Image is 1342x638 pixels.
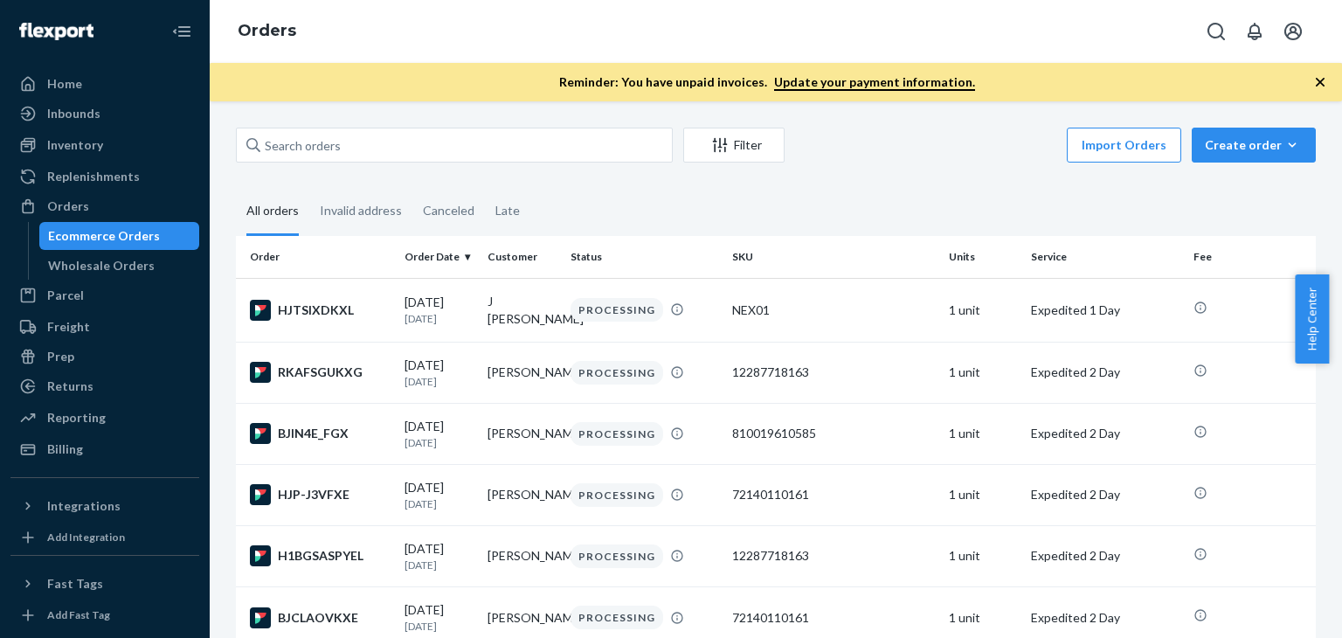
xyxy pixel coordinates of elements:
input: Search orders [236,128,673,163]
p: Expedited 1 Day [1031,302,1179,319]
td: 1 unit [942,278,1025,342]
div: Add Integration [47,530,125,544]
a: Inventory [10,131,199,159]
a: Returns [10,372,199,400]
div: PROCESSING [571,422,663,446]
a: Inbounds [10,100,199,128]
div: [DATE] [405,418,474,450]
p: [DATE] [405,435,474,450]
div: 72140110161 [732,486,934,503]
div: Replenishments [47,168,140,185]
p: [DATE] [405,311,474,326]
p: [DATE] [405,619,474,634]
button: Help Center [1295,274,1329,364]
div: Parcel [47,287,84,304]
div: [DATE] [405,540,474,572]
a: Prep [10,343,199,371]
div: All orders [246,188,299,236]
th: Order [236,236,398,278]
button: Open notifications [1237,14,1272,49]
p: Expedited 2 Day [1031,547,1179,565]
div: Orders [47,198,89,215]
td: 1 unit [942,464,1025,525]
div: HJP-J3VFXE [250,484,391,505]
button: Import Orders [1067,128,1181,163]
p: Expedited 2 Day [1031,609,1179,627]
div: PROCESSING [571,298,663,322]
div: H1BGSASPYEL [250,545,391,566]
a: Update your payment information. [774,74,975,91]
td: [PERSON_NAME] [481,525,564,586]
th: Service [1024,236,1186,278]
a: Wholesale Orders [39,252,200,280]
div: Late [495,188,520,233]
a: Freight [10,313,199,341]
p: Expedited 2 Day [1031,425,1179,442]
div: BJIN4E_FGX [250,423,391,444]
div: Customer [488,249,557,264]
div: Filter [684,136,784,154]
th: Units [942,236,1025,278]
div: Returns [47,378,93,395]
a: Home [10,70,199,98]
div: BJCLAOVKXE [250,607,391,628]
div: Add Fast Tag [47,607,110,622]
div: PROCESSING [571,544,663,568]
div: Freight [47,318,90,336]
th: Status [564,236,725,278]
div: 810019610585 [732,425,934,442]
button: Open Search Box [1199,14,1234,49]
th: SKU [725,236,941,278]
td: [PERSON_NAME] [481,403,564,464]
button: Close Navigation [164,14,199,49]
div: RKAFSGUKXG [250,362,391,383]
th: Order Date [398,236,481,278]
div: Prep [47,348,74,365]
img: Flexport logo [19,23,93,40]
td: [PERSON_NAME] [481,464,564,525]
button: Integrations [10,492,199,520]
a: Orders [10,192,199,220]
div: Canceled [423,188,474,233]
th: Fee [1186,236,1316,278]
p: Expedited 2 Day [1031,486,1179,503]
td: [PERSON_NAME] [481,342,564,403]
div: PROCESSING [571,483,663,507]
button: Filter [683,128,785,163]
div: [DATE] [405,294,474,326]
td: 1 unit [942,525,1025,586]
ol: breadcrumbs [224,6,310,57]
a: Parcel [10,281,199,309]
div: Inventory [47,136,103,154]
div: Billing [47,440,83,458]
a: Billing [10,435,199,463]
div: Invalid address [320,188,402,233]
div: Fast Tags [47,575,103,593]
div: 72140110161 [732,609,934,627]
div: Create order [1205,136,1303,154]
div: [DATE] [405,357,474,389]
a: Orders [238,21,296,40]
div: PROCESSING [571,361,663,385]
div: Reporting [47,409,106,426]
div: Integrations [47,497,121,515]
p: [DATE] [405,374,474,389]
td: 1 unit [942,342,1025,403]
p: [DATE] [405,496,474,511]
div: NEX01 [732,302,934,319]
td: J [PERSON_NAME] [481,278,564,342]
a: Ecommerce Orders [39,222,200,250]
div: 12287718163 [732,547,934,565]
div: [DATE] [405,479,474,511]
a: Replenishments [10,163,199,191]
td: 1 unit [942,403,1025,464]
a: Reporting [10,404,199,432]
p: Expedited 2 Day [1031,364,1179,381]
div: Inbounds [47,105,100,122]
button: Fast Tags [10,570,199,598]
p: [DATE] [405,558,474,572]
div: Home [47,75,82,93]
div: Wholesale Orders [48,257,155,274]
div: [DATE] [405,601,474,634]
